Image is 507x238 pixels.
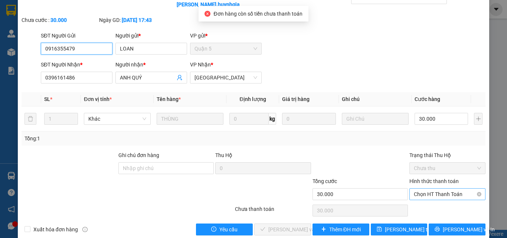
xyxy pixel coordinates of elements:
[122,17,152,23] b: [DATE] 17:43
[41,61,112,69] div: SĐT Người Nhận
[87,6,139,15] div: Quận 5
[194,43,257,54] span: Quận 5
[6,23,82,32] div: DŨNG
[385,225,444,234] span: [PERSON_NAME] thay đổi
[82,227,88,232] span: info-circle
[6,47,83,56] div: 20.000
[205,11,210,17] span: close-circle
[115,61,187,69] div: Người nhận
[6,48,28,55] span: Đã thu :
[443,225,495,234] span: [PERSON_NAME] và In
[177,75,183,81] span: user-add
[157,113,223,125] input: VD: Bàn, Ghế
[50,17,67,23] b: 30.000
[177,1,240,7] b: [PERSON_NAME].huynhgia
[22,16,98,24] div: Chưa cước :
[213,11,302,17] span: Đơn hàng còn số tiền chưa thanh toán
[30,225,81,234] span: Xuất hóa đơn hàng
[282,96,310,102] span: Giá trị hàng
[474,113,483,125] button: plus
[234,205,312,218] div: Chưa thanh toán
[87,24,139,35] div: 0902392868
[219,225,238,234] span: Yêu cầu
[211,226,216,232] span: exclamation-circle
[477,192,481,196] span: close-circle
[339,92,412,107] th: Ghi chú
[215,152,232,158] span: Thu Hộ
[118,152,159,158] label: Ghi chú đơn hàng
[99,16,175,24] div: Ngày GD:
[88,113,146,124] span: Khác
[414,163,481,174] span: Chưa thu
[115,32,187,40] div: Người gửi
[377,226,382,232] span: save
[84,96,112,102] span: Đơn vị tính
[414,189,481,200] span: Chọn HT Thanh Toán
[282,113,336,125] input: 0
[6,6,18,14] span: Gửi:
[6,6,82,23] div: [GEOGRAPHIC_DATA]
[190,32,262,40] div: VP gửi
[196,224,253,235] button: exclamation-circleYêu cầu
[415,96,440,102] span: Cước hàng
[429,224,485,235] button: printer[PERSON_NAME] và In
[409,151,485,159] div: Trạng thái Thu Hộ
[24,134,196,143] div: Tổng: 1
[409,178,459,184] label: Hình thức thanh toán
[6,32,82,42] div: 0908491919
[41,32,112,40] div: SĐT Người Gửi
[313,224,369,235] button: plusThêm ĐH mới
[87,15,139,24] div: THU
[157,96,181,102] span: Tên hàng
[371,224,428,235] button: save[PERSON_NAME] thay đổi
[435,226,440,232] span: printer
[342,113,409,125] input: Ghi Chú
[194,72,257,83] span: Ninh Hòa
[313,178,337,184] span: Tổng cước
[44,96,50,102] span: SL
[254,224,311,235] button: check[PERSON_NAME] và Giao hàng
[24,113,36,125] button: delete
[329,225,361,234] span: Thêm ĐH mới
[190,62,211,68] span: VP Nhận
[87,7,105,15] span: Nhận:
[239,96,266,102] span: Định lượng
[321,226,326,232] span: plus
[118,162,214,174] input: Ghi chú đơn hàng
[269,113,276,125] span: kg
